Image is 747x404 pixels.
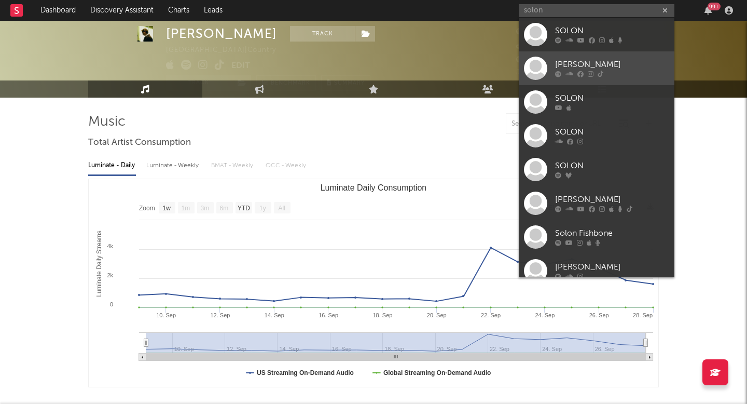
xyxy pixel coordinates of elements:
a: [PERSON_NAME] [519,254,674,288]
text: 28. Sep [633,312,653,318]
button: Edit [231,60,250,73]
span: Jump Score: 61.6 [516,69,577,76]
div: Luminate - Daily [88,157,136,174]
text: 1w [163,205,171,212]
a: Benchmark [256,75,316,91]
div: SOLON [555,126,669,139]
text: 4k [107,243,113,249]
div: SOLON [555,160,669,172]
div: SOLON [555,92,669,105]
button: 99+ [704,6,712,15]
a: SOLON [519,85,674,119]
span: 10,100 [516,43,551,49]
text: 1m [182,205,190,212]
text: 10. Sep [156,312,176,318]
a: [PERSON_NAME] [519,51,674,85]
text: 1y [259,205,266,212]
a: SOLON [519,18,674,51]
text: All [278,205,285,212]
div: SOLON [555,25,669,37]
a: [PERSON_NAME] [519,186,674,220]
text: YTD [238,205,250,212]
text: 6m [220,205,229,212]
span: 11,705 Monthly Listeners [516,57,614,63]
text: 26. Sep [589,312,609,318]
button: Track [290,26,355,42]
div: [GEOGRAPHIC_DATA] | Country [166,44,288,57]
div: [PERSON_NAME] [555,261,669,274]
text: 3m [201,205,210,212]
div: 99 + [708,3,721,10]
svg: Luminate Daily Consumption [89,179,658,387]
div: [PERSON_NAME] [166,26,277,42]
text: Luminate Daily Consumption [321,183,427,192]
text: 20. Sep [427,312,447,318]
div: Solon Fishbone [555,227,669,240]
text: Luminate Daily Streams [95,231,103,297]
button: Summary [321,75,370,91]
span: Benchmark [271,77,310,90]
div: [PERSON_NAME] [555,59,669,71]
button: Track [166,75,231,91]
input: Search by song name or URL [506,120,616,128]
text: 12. Sep [211,312,230,318]
a: SOLON [519,119,674,153]
text: Zoom [139,205,155,212]
a: SOLON [519,153,674,186]
text: US Streaming On-Demand Audio [257,369,354,376]
text: 16. Sep [319,312,338,318]
text: Global Streaming On-Demand Audio [383,369,491,376]
text: 14. Sep [265,312,284,318]
span: 558 [516,29,541,35]
text: 24. Sep [535,312,555,318]
text: 22. Sep [481,312,501,318]
text: 0 [110,301,113,307]
text: 2k [107,272,113,278]
div: Luminate - Weekly [146,157,201,174]
a: Solon Fishbone [519,220,674,254]
text: 18. Sep [372,312,392,318]
span: Total Artist Consumption [88,137,191,149]
input: Search for artists [519,4,674,17]
div: [PERSON_NAME] [555,194,669,206]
